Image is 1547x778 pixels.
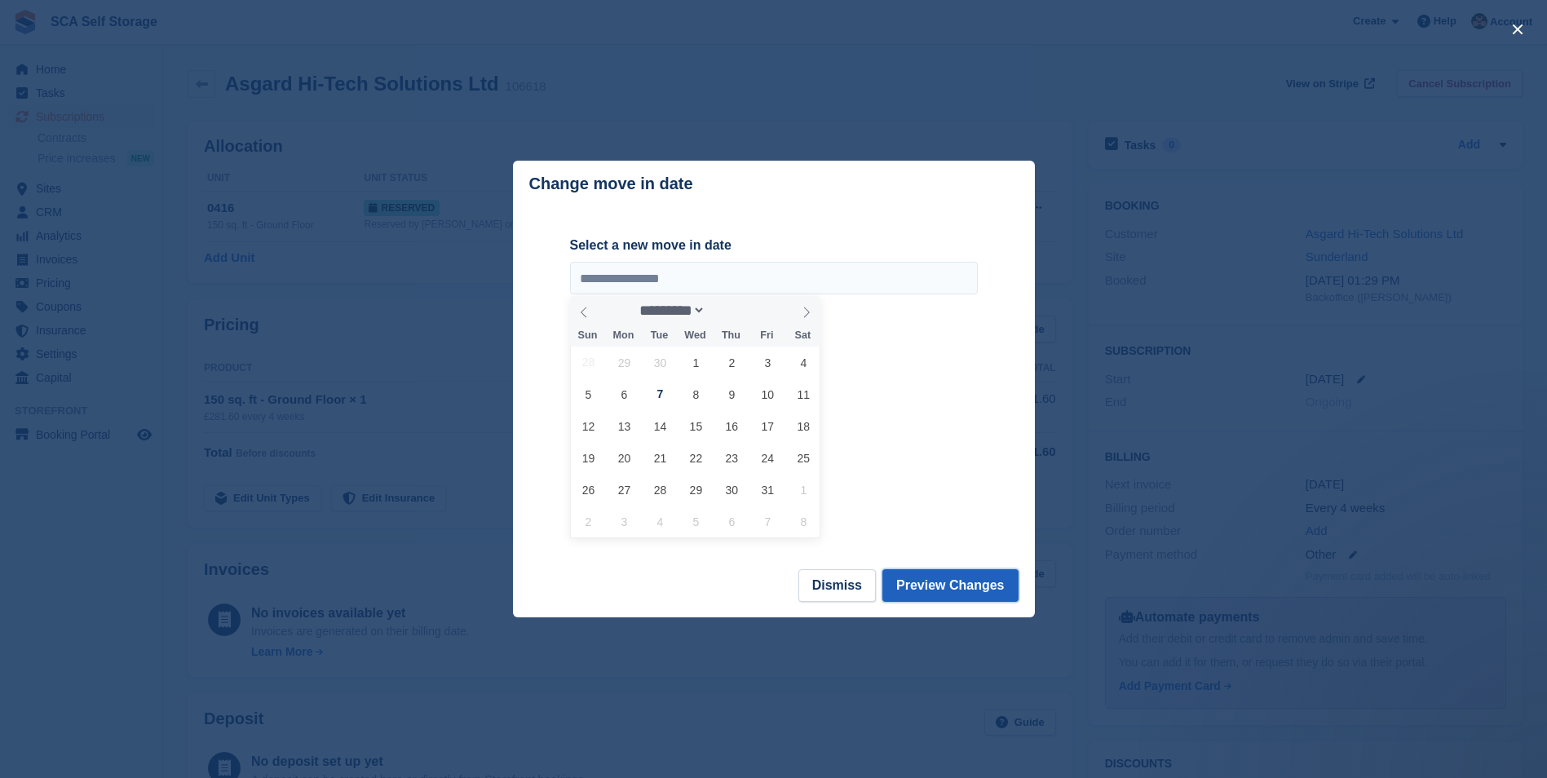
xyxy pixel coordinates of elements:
p: Change move in date [529,175,693,193]
span: Fri [749,330,785,341]
span: October 10, 2025 [752,378,784,410]
span: October 9, 2025 [716,378,748,410]
span: October 21, 2025 [644,442,676,474]
span: Sun [570,330,606,341]
span: October 25, 2025 [788,442,820,474]
span: October 11, 2025 [788,378,820,410]
span: November 4, 2025 [644,506,676,537]
span: November 1, 2025 [788,474,820,506]
span: November 8, 2025 [788,506,820,537]
span: Mon [605,330,641,341]
span: October 13, 2025 [608,410,640,442]
span: October 23, 2025 [716,442,748,474]
span: October 26, 2025 [572,474,604,506]
label: Select a new move in date [570,236,978,255]
span: October 3, 2025 [752,347,784,378]
span: October 18, 2025 [788,410,820,442]
span: November 2, 2025 [572,506,604,537]
span: November 7, 2025 [752,506,784,537]
span: October 17, 2025 [752,410,784,442]
span: October 15, 2025 [680,410,712,442]
span: September 28, 2025 [572,347,604,378]
span: October 12, 2025 [572,410,604,442]
button: Dismiss [798,569,876,602]
input: Year [705,302,757,319]
span: Thu [713,330,749,341]
span: October 7, 2025 [644,378,676,410]
span: September 30, 2025 [644,347,676,378]
span: October 19, 2025 [572,442,604,474]
span: October 27, 2025 [608,474,640,506]
span: October 8, 2025 [680,378,712,410]
span: October 6, 2025 [608,378,640,410]
span: October 5, 2025 [572,378,604,410]
span: October 22, 2025 [680,442,712,474]
button: close [1505,16,1531,42]
select: Month [634,302,705,319]
span: November 5, 2025 [680,506,712,537]
span: October 30, 2025 [716,474,748,506]
span: Tue [641,330,677,341]
span: October 28, 2025 [644,474,676,506]
span: October 1, 2025 [680,347,712,378]
span: October 31, 2025 [752,474,784,506]
button: Preview Changes [882,569,1019,602]
span: October 2, 2025 [716,347,748,378]
span: October 14, 2025 [644,410,676,442]
span: October 4, 2025 [788,347,820,378]
span: November 6, 2025 [716,506,748,537]
span: September 29, 2025 [608,347,640,378]
span: November 3, 2025 [608,506,640,537]
span: Wed [677,330,713,341]
span: Sat [785,330,820,341]
span: October 16, 2025 [716,410,748,442]
span: October 20, 2025 [608,442,640,474]
span: October 29, 2025 [680,474,712,506]
span: October 24, 2025 [752,442,784,474]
